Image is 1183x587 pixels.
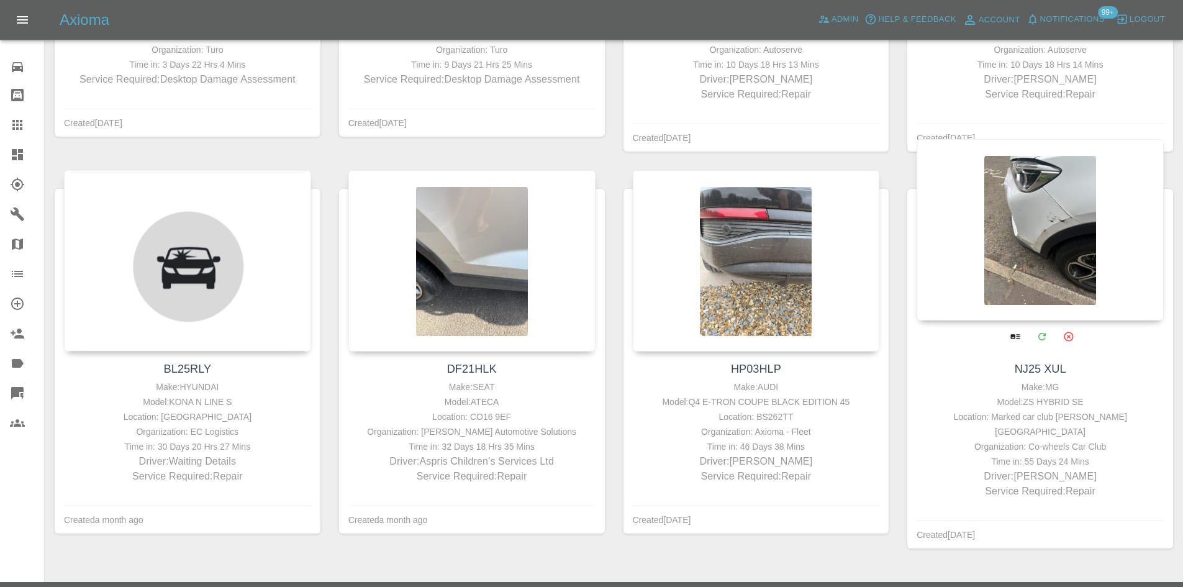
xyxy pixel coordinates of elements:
[731,363,781,375] a: HP03HLP
[351,409,592,424] div: Location: CO16 9EF
[920,469,1161,484] p: Driver: [PERSON_NAME]
[920,380,1161,394] div: Make: MG
[636,454,877,469] p: Driver: [PERSON_NAME]
[7,5,37,35] button: Open drawer
[636,87,877,102] p: Service Required: Repair
[351,424,592,439] div: Organization: [PERSON_NAME] Automotive Solutions
[636,424,877,439] div: Organization: Axioma - Fleet
[1056,324,1081,349] button: Archive
[636,439,877,454] div: Time in: 46 Days 38 Mins
[67,439,308,454] div: Time in: 30 Days 20 Hrs 27 Mins
[67,72,308,87] p: Service Required: Desktop Damage Assessment
[920,454,1161,469] div: Time in: 55 Days 24 Mins
[959,10,1023,30] a: Account
[351,439,592,454] div: Time in: 32 Days 18 Hrs 35 Mins
[67,409,308,424] div: Location: [GEOGRAPHIC_DATA]
[1098,6,1118,19] span: 99+
[920,439,1161,454] div: Organization: Co-wheels Car Club
[164,363,212,375] a: BL25RLY
[832,12,859,27] span: Admin
[351,454,592,469] p: Driver: Aspris Children's Services Ltd
[636,469,877,484] p: Service Required: Repair
[1113,10,1168,29] button: Logout
[351,394,592,409] div: Model: ATECA
[1015,363,1066,375] a: NJ25 XUL
[351,57,592,72] div: Time in: 9 Days 21 Hrs 25 Mins
[636,42,877,57] div: Organization: Autoserve
[636,72,877,87] p: Driver: [PERSON_NAME]
[1029,324,1054,349] a: Modify
[917,130,975,145] div: Created [DATE]
[636,394,877,409] div: Model: Q4 E-TRON COUPE BLACK EDITION 45
[351,469,592,484] p: Service Required: Repair
[348,116,407,130] div: Created [DATE]
[633,512,691,527] div: Created [DATE]
[920,394,1161,409] div: Model: ZS HYBRID SE
[1023,10,1108,29] button: Notifications
[1130,12,1165,27] span: Logout
[878,12,956,27] span: Help & Feedback
[1002,324,1028,349] a: View
[920,484,1161,499] p: Service Required: Repair
[67,424,308,439] div: Organization: EC Logistics
[636,380,877,394] div: Make: AUDI
[351,42,592,57] div: Organization: Turo
[67,57,308,72] div: Time in: 3 Days 22 Hrs 4 Mins
[979,13,1020,27] span: Account
[917,527,975,542] div: Created [DATE]
[351,380,592,394] div: Make: SEAT
[920,72,1161,87] p: Driver: [PERSON_NAME]
[64,116,122,130] div: Created [DATE]
[67,394,308,409] div: Model: KONA N LINE S
[67,454,308,469] p: Driver: Waiting Details
[815,10,862,29] a: Admin
[351,72,592,87] p: Service Required: Desktop Damage Assessment
[67,42,308,57] div: Organization: Turo
[861,10,959,29] button: Help & Feedback
[920,57,1161,72] div: Time in: 10 Days 18 Hrs 14 Mins
[64,512,143,527] div: Created a month ago
[67,380,308,394] div: Make: HYUNDAI
[920,87,1161,102] p: Service Required: Repair
[1040,12,1105,27] span: Notifications
[60,10,109,30] h5: Axioma
[348,512,428,527] div: Created a month ago
[920,42,1161,57] div: Organization: Autoserve
[67,469,308,484] p: Service Required: Repair
[633,130,691,145] div: Created [DATE]
[920,409,1161,439] div: Location: Marked car club [PERSON_NAME][GEOGRAPHIC_DATA]
[636,57,877,72] div: Time in: 10 Days 18 Hrs 13 Mins
[636,409,877,424] div: Location: BS262TT
[447,363,497,375] a: DF21HLK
